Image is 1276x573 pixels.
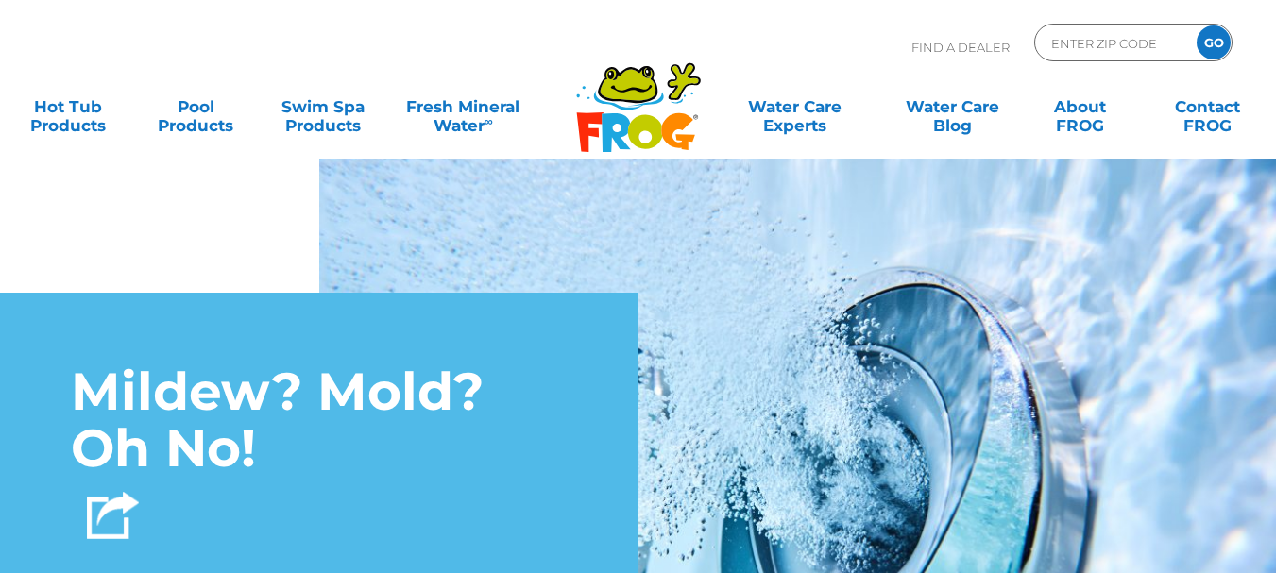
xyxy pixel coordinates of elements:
[87,492,139,539] img: Share
[714,88,875,126] a: Water CareExperts
[1030,88,1130,126] a: AboutFROG
[19,88,118,126] a: Hot TubProducts
[1197,25,1231,59] input: GO
[71,363,568,478] h1: Mildew? Mold? Oh No!
[401,88,525,126] a: Fresh MineralWater∞
[274,88,373,126] a: Swim SpaProducts
[485,114,493,128] sup: ∞
[1158,88,1257,126] a: ContactFROG
[146,88,246,126] a: PoolProducts
[566,38,711,153] img: Frog Products Logo
[911,24,1010,71] p: Find A Dealer
[903,88,1002,126] a: Water CareBlog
